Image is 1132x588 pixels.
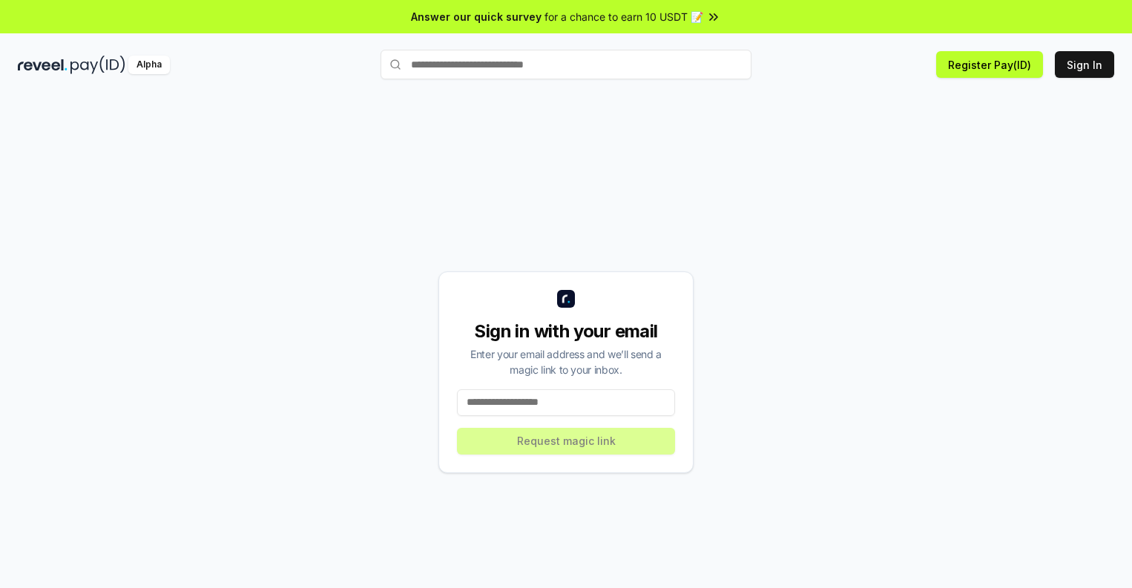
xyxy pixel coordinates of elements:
img: logo_small [557,290,575,308]
button: Sign In [1055,51,1114,78]
div: Enter your email address and we’ll send a magic link to your inbox. [457,346,675,377]
span: Answer our quick survey [411,9,542,24]
img: reveel_dark [18,56,68,74]
div: Sign in with your email [457,320,675,343]
span: for a chance to earn 10 USDT 📝 [544,9,703,24]
button: Register Pay(ID) [936,51,1043,78]
img: pay_id [70,56,125,74]
div: Alpha [128,56,170,74]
